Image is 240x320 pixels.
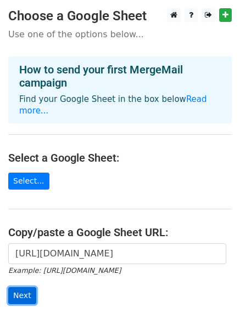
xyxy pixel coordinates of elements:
small: Example: [URL][DOMAIN_NAME] [8,266,121,275]
iframe: Chat Widget [185,267,240,320]
h4: Copy/paste a Google Sheet URL: [8,226,232,239]
a: Read more... [19,94,207,116]
h4: How to send your first MergeMail campaign [19,63,221,89]
input: Next [8,287,36,304]
p: Find your Google Sheet in the box below [19,94,221,117]
h4: Select a Google Sheet: [8,151,232,164]
p: Use one of the options below... [8,28,232,40]
input: Paste your Google Sheet URL here [8,243,226,264]
h3: Choose a Google Sheet [8,8,232,24]
a: Select... [8,173,49,190]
